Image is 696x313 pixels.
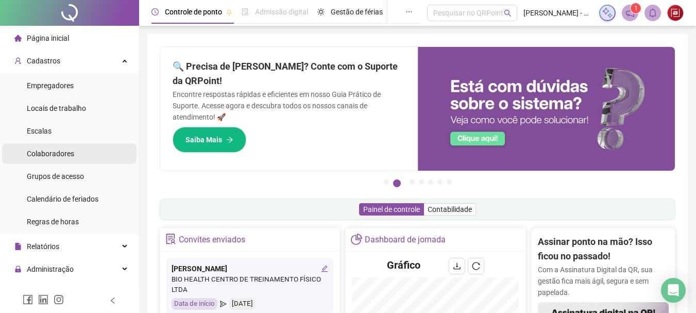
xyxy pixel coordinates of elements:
span: 1 [634,5,638,12]
span: Administração [27,265,74,273]
span: arrow-right [226,136,233,143]
div: Convites enviados [179,231,245,249]
sup: 1 [631,3,641,13]
span: Colaboradores [27,150,74,158]
span: Regras de horas [27,218,79,226]
span: send [220,298,227,310]
span: facebook [23,294,33,305]
span: sun [317,8,325,15]
div: Dashboard de jornada [365,231,446,249]
span: Cadastros [27,57,60,65]
div: BIO HEALTH CENTRO DE TREINAMENTO FÍSICO LTDA [172,274,328,296]
span: Locais de trabalho [27,104,86,112]
span: left [109,297,116,304]
span: search [504,9,512,17]
button: 5 [428,179,433,185]
span: Controle de ponto [165,8,222,16]
span: reload [472,262,480,270]
span: Grupos de acesso [27,172,84,180]
span: Calendário de feriados [27,195,98,203]
button: 1 [384,179,389,185]
img: 24469 [668,5,683,21]
span: Admissão digital [255,8,308,16]
span: solution [165,234,176,244]
span: Escalas [27,127,52,135]
span: lock [14,266,22,273]
button: 4 [419,179,424,185]
span: home [14,35,22,42]
img: sparkle-icon.fc2bf0ac1784a2077858766a79e2daf3.svg [602,7,613,19]
span: ellipsis [405,8,413,15]
span: [PERSON_NAME] - BIO HEALTH ACADEMIA [523,7,593,19]
button: Saiba Mais [173,127,246,153]
p: Encontre respostas rápidas e eficientes em nosso Guia Prático de Suporte. Acesse agora e descubra... [173,89,405,123]
span: linkedin [38,294,48,305]
h2: Assinar ponto na mão? Isso ficou no passado! [538,235,669,264]
span: Contabilidade [428,205,472,213]
span: Exportações [27,288,67,296]
p: Com a Assinatura Digital da QR, sua gestão fica mais ágil, segura e sem papelada. [538,264,669,298]
span: Gestão de férias [331,8,383,16]
div: [PERSON_NAME] [172,263,328,274]
span: user-add [14,57,22,64]
span: notification [625,8,635,18]
span: edit [321,265,328,272]
button: 3 [410,179,415,185]
span: Empregadores [27,81,74,90]
span: pushpin [226,9,232,15]
button: 6 [437,179,443,185]
span: bell [648,8,657,18]
button: 2 [393,179,401,187]
button: 7 [447,179,452,185]
span: Saiba Mais [185,134,222,145]
span: file-done [242,8,249,15]
span: download [453,262,461,270]
span: Painel de controle [363,205,420,213]
div: Open Intercom Messenger [661,278,686,303]
div: [DATE] [229,298,256,310]
span: pie-chart [351,234,362,244]
span: file [14,243,22,250]
h4: Gráfico [387,258,420,272]
span: instagram [54,294,64,305]
h2: 🔍 Precisa de [PERSON_NAME]? Conte com o Suporte da QRPoint! [173,59,405,89]
span: Relatórios [27,242,59,251]
img: banner%2F0cf4e1f0-cb71-40ef-aa93-44bd3d4ee559.png [418,47,675,171]
span: clock-circle [151,8,159,15]
span: Página inicial [27,34,69,42]
div: Data de início [172,298,217,310]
